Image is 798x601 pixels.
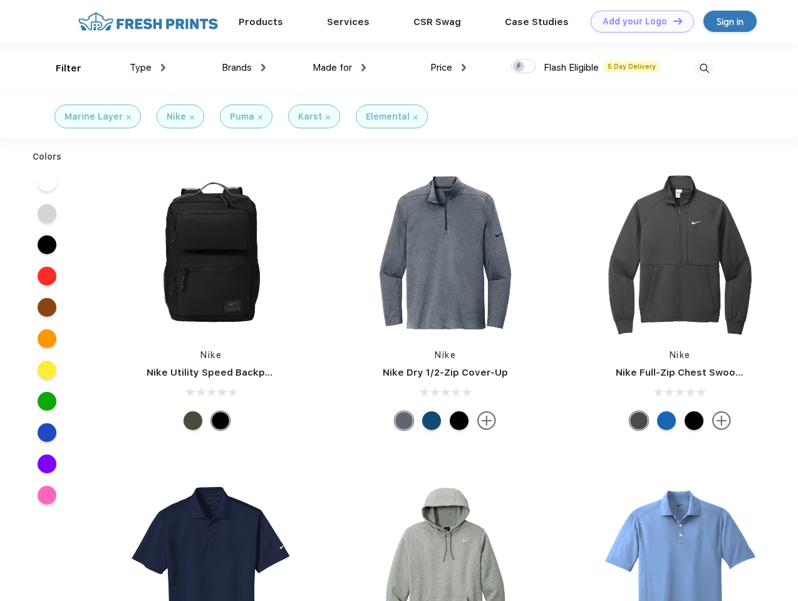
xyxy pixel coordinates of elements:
div: Colors [23,150,71,163]
div: Black [211,411,230,430]
img: func=resize&h=266 [128,170,294,336]
img: more.svg [712,411,731,430]
a: Nike Utility Speed Backpack [147,367,282,378]
span: Type [130,62,152,73]
span: Brands [222,62,252,73]
img: filter_cancel.svg [127,115,131,120]
div: Royal [657,411,676,430]
div: Filter [56,61,81,76]
img: filter_cancel.svg [190,115,194,120]
a: Nike [435,350,456,360]
div: Puma [230,110,254,123]
div: Black [685,411,703,430]
span: Price [430,62,452,73]
div: Karst [298,110,322,123]
div: Elemental [366,110,410,123]
img: DT [673,18,682,24]
div: Black [450,411,469,430]
div: Marine Layer [65,110,123,123]
img: desktop_search.svg [694,58,715,79]
img: func=resize&h=266 [597,170,764,336]
span: Made for [313,62,352,73]
img: dropdown.png [361,64,366,71]
a: Sign in [703,11,757,32]
a: Nike Full-Zip Chest Swoosh Jacket [616,367,782,378]
img: func=resize&h=266 [362,170,529,336]
img: dropdown.png [462,64,466,71]
div: Add your Logo [603,16,667,27]
span: 5 Day Delivery [604,61,660,72]
div: Anthracite [630,411,648,430]
div: Cargo Khaki [184,411,202,430]
img: fo%20logo%202.webp [75,11,222,33]
a: Nike [200,350,222,360]
img: dropdown.png [261,64,266,71]
div: Nike [167,110,186,123]
a: Products [239,16,283,28]
div: Gym Blue [422,411,441,430]
a: Nike [670,350,691,360]
a: Services [327,16,370,28]
div: Navy Heather [395,411,413,430]
a: Nike Dry 1/2-Zip Cover-Up [383,367,508,378]
img: filter_cancel.svg [326,115,330,120]
a: CSR Swag [413,16,461,28]
img: dropdown.png [161,64,165,71]
span: Flash Eligible [544,62,599,73]
img: filter_cancel.svg [413,115,418,120]
div: Sign in [717,14,744,29]
img: more.svg [477,411,496,430]
img: filter_cancel.svg [258,115,262,120]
